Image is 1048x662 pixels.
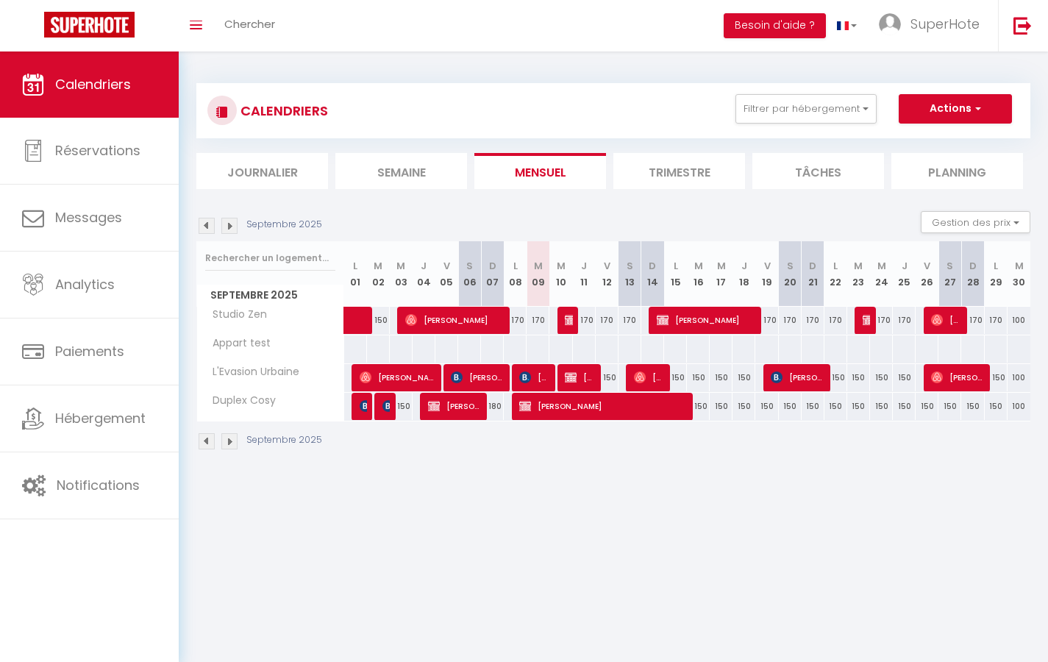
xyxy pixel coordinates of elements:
img: Super Booking [44,12,135,38]
div: 170 [961,307,984,334]
span: [PERSON_NAME] [931,363,984,391]
span: [PERSON_NAME] [519,392,686,420]
span: Notifications [57,476,140,494]
div: 170 [573,307,596,334]
th: 22 [824,241,847,307]
abbr: M [557,259,566,273]
abbr: M [374,259,382,273]
abbr: V [443,259,450,273]
div: 150 [596,364,619,391]
button: Filtrer par hébergement [735,94,877,124]
th: 27 [938,241,961,307]
div: 150 [732,393,755,420]
abbr: L [353,259,357,273]
div: 170 [824,307,847,334]
li: Planning [891,153,1023,189]
th: 24 [870,241,893,307]
abbr: D [809,259,816,273]
span: Calendriers [55,75,131,93]
abbr: M [396,259,405,273]
div: 150 [802,393,824,420]
li: Semaine [335,153,467,189]
abbr: S [947,259,953,273]
p: Septembre 2025 [246,218,322,232]
div: 150 [870,364,893,391]
img: logout [1013,16,1032,35]
span: [PERSON_NAME] [451,363,504,391]
span: Paiements [55,342,124,360]
span: [PERSON_NAME] [931,306,961,334]
div: 100 [1008,393,1030,420]
div: 170 [870,307,893,334]
span: Réservations [55,141,140,160]
div: 150 [961,393,984,420]
div: 170 [985,307,1008,334]
th: 25 [893,241,916,307]
abbr: S [466,259,473,273]
span: Analytics [55,275,115,293]
div: 170 [779,307,802,334]
span: Patureau Léa [360,392,367,420]
span: [PERSON_NAME] [405,306,504,334]
span: [PERSON_NAME] [519,363,549,391]
div: 150 [687,393,710,420]
th: 05 [435,241,458,307]
div: 150 [870,393,893,420]
li: Journalier [196,153,328,189]
th: 12 [596,241,619,307]
div: 170 [893,307,916,334]
div: 170 [802,307,824,334]
div: 150 [710,364,732,391]
th: 21 [802,241,824,307]
div: 150 [893,364,916,391]
div: 150 [938,393,961,420]
div: 100 [1008,307,1030,334]
th: 08 [504,241,527,307]
button: Actions [899,94,1012,124]
div: 150 [893,393,916,420]
div: 150 [664,364,687,391]
abbr: J [741,259,747,273]
th: 09 [527,241,549,307]
div: 150 [687,364,710,391]
th: 01 [344,241,367,307]
th: 15 [664,241,687,307]
abbr: M [877,259,886,273]
th: 17 [710,241,732,307]
div: 170 [619,307,641,334]
th: 11 [573,241,596,307]
abbr: L [833,259,838,273]
span: [PERSON_NAME] [382,392,390,420]
th: 20 [779,241,802,307]
li: Mensuel [474,153,606,189]
span: Appart test [199,335,274,352]
th: 07 [481,241,504,307]
span: [PERSON_NAME] [565,363,595,391]
span: [PERSON_NAME] [771,363,824,391]
th: 16 [687,241,710,307]
abbr: M [534,259,543,273]
span: [PERSON_NAME] [863,306,870,334]
abbr: M [717,259,726,273]
abbr: D [969,259,977,273]
span: [PERSON_NAME] [657,306,755,334]
abbr: J [421,259,427,273]
span: [PERSON_NAME] [360,363,435,391]
button: Besoin d'aide ? [724,13,826,38]
input: Rechercher un logement... [205,245,335,271]
div: 170 [504,307,527,334]
abbr: L [513,259,518,273]
img: ... [879,13,901,35]
th: 28 [961,241,984,307]
abbr: D [489,259,496,273]
th: 26 [916,241,938,307]
span: Messages [55,208,122,227]
div: 180 [481,393,504,420]
abbr: M [854,259,863,273]
span: Septembre 2025 [197,285,343,306]
div: 150 [779,393,802,420]
div: 150 [755,393,778,420]
th: 23 [847,241,870,307]
th: 10 [549,241,572,307]
span: Duplex Cosy [199,393,279,409]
